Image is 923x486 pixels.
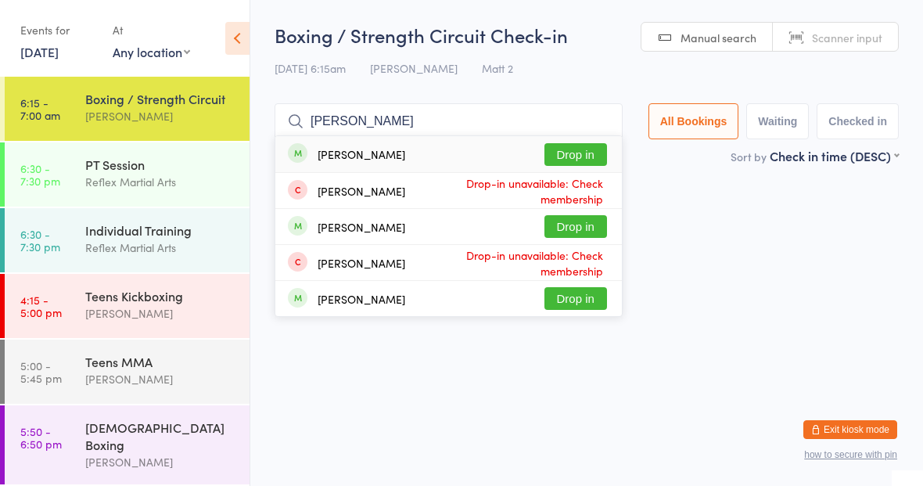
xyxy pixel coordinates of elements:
span: Matt 2 [482,60,513,76]
div: [PERSON_NAME] [85,304,236,322]
h2: Boxing / Strength Circuit Check-in [275,22,899,48]
div: [PERSON_NAME] [85,370,236,388]
div: [PERSON_NAME] [318,293,405,305]
span: [DATE] 6:15am [275,60,346,76]
span: [PERSON_NAME] [370,60,458,76]
div: Events for [20,17,97,43]
button: Exit kiosk mode [803,420,897,439]
span: Drop-in unavailable: Check membership [405,171,607,211]
button: Drop in [544,143,607,166]
span: Scanner input [812,30,882,45]
a: 6:30 -7:30 pmIndividual TrainingReflex Martial Arts [5,208,250,272]
button: Checked in [817,103,899,139]
time: 4:15 - 5:00 pm [20,293,62,319]
a: 6:30 -7:30 pmPT SessionReflex Martial Arts [5,142,250,207]
button: Drop in [544,287,607,310]
span: Drop-in unavailable: Check membership [405,243,607,283]
a: 5:00 -5:45 pmTeens MMA[PERSON_NAME] [5,340,250,404]
div: PT Session [85,156,236,173]
div: Boxing / Strength Circuit [85,90,236,107]
a: [DATE] [20,43,59,60]
span: Manual search [681,30,756,45]
div: [PERSON_NAME] [85,107,236,125]
div: Teens MMA [85,353,236,370]
div: [PERSON_NAME] [318,185,405,197]
div: Any location [113,43,190,60]
div: Individual Training [85,221,236,239]
time: 6:30 - 7:30 pm [20,162,60,187]
input: Search [275,103,623,139]
button: Waiting [746,103,809,139]
button: All Bookings [648,103,739,139]
button: how to secure with pin [804,449,897,460]
div: [DEMOGRAPHIC_DATA] Boxing [85,419,236,453]
button: Drop in [544,215,607,238]
a: 6:15 -7:00 amBoxing / Strength Circuit[PERSON_NAME] [5,77,250,141]
div: [PERSON_NAME] [318,221,405,233]
div: Check in time (DESC) [770,147,899,164]
div: Reflex Martial Arts [85,239,236,257]
time: 6:30 - 7:30 pm [20,228,60,253]
label: Sort by [731,149,767,164]
div: Reflex Martial Arts [85,173,236,191]
time: 5:50 - 6:50 pm [20,425,62,450]
a: 5:50 -6:50 pm[DEMOGRAPHIC_DATA] Boxing[PERSON_NAME] [5,405,250,484]
div: Teens Kickboxing [85,287,236,304]
div: At [113,17,190,43]
div: [PERSON_NAME] [318,257,405,269]
a: 4:15 -5:00 pmTeens Kickboxing[PERSON_NAME] [5,274,250,338]
div: [PERSON_NAME] [85,453,236,471]
time: 5:00 - 5:45 pm [20,359,62,384]
time: 6:15 - 7:00 am [20,96,60,121]
div: [PERSON_NAME] [318,148,405,160]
